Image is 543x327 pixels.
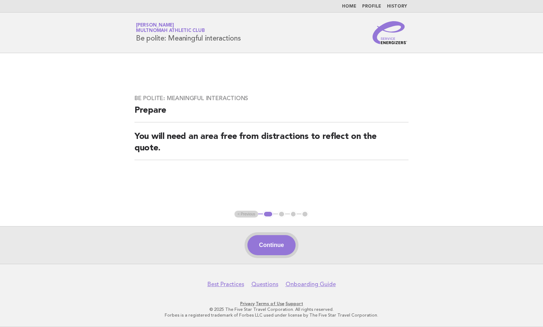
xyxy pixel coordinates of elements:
a: History [387,4,407,9]
a: Profile [362,4,381,9]
button: Continue [247,235,295,255]
a: [PERSON_NAME]Multnomah Athletic Club [136,23,205,33]
a: Onboarding Guide [286,281,336,288]
a: Support [286,301,303,306]
p: © 2025 The Five Star Travel Corporation. All rights reserved. [51,307,492,312]
h3: Be polite: Meaningful interactions [134,95,409,102]
a: Terms of Use [256,301,284,306]
a: Best Practices [207,281,244,288]
p: Forbes is a registered trademark of Forbes LLC used under license by The Five Star Travel Corpora... [51,312,492,318]
img: Service Energizers [373,21,407,44]
button: 1 [263,211,273,218]
p: · · [51,301,492,307]
span: Multnomah Athletic Club [136,29,205,33]
a: Home [342,4,356,9]
a: Privacy [240,301,255,306]
h2: Prepare [134,105,409,122]
h2: You will need an area free from distractions to reflect on the quote. [134,131,409,160]
a: Questions [251,281,278,288]
h1: Be polite: Meaningful interactions [136,23,241,42]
